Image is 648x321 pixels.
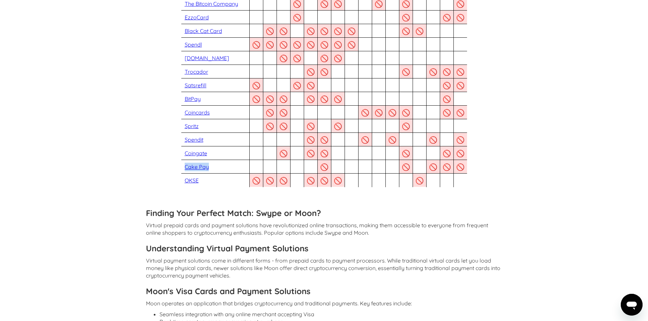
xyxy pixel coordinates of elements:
[185,163,209,170] a: Cake Pay
[185,82,206,89] a: Satsrefill
[146,221,502,236] p: Virtual prepaid cards and payment solutions have revolutionized online transactions, making them ...
[185,28,222,34] a: Black Cat Card
[185,41,202,48] a: Spendl
[146,243,502,253] h3: Understanding Virtual Payment Solutions
[146,257,502,279] p: Virtual payment solutions come in different forms - from prepaid cards to payment processors. Whi...
[185,109,210,116] a: Coincards
[146,300,502,307] p: Moon operates an application that bridges cryptocurrency and traditional payments. Key features i...
[185,136,203,143] a: Spendit
[185,150,207,157] a: Coingate
[185,55,229,61] a: [DOMAIN_NAME]
[185,177,199,184] a: OKSE
[185,68,208,75] a: Trocador
[160,310,502,318] li: Seamless integration with any online merchant accepting Visa
[185,0,238,7] a: The Bitcoin Company
[185,95,201,102] a: BitPay
[146,286,502,296] h3: Moon's Visa Cards and Payment Solutions
[185,123,199,129] a: Spritz
[185,14,209,21] a: EzzoCard
[146,208,502,218] h3: Finding Your Perfect Match: Swype or Moon?
[621,294,643,316] iframe: Button to launch messaging window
